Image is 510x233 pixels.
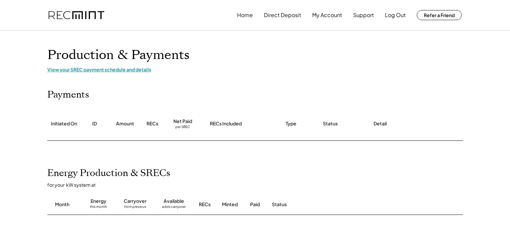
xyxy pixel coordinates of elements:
[385,8,406,22] button: Log Out
[91,198,106,205] div: Energy
[210,120,242,127] div: RECs Included
[164,198,184,205] div: Available
[51,120,77,127] div: Initiated On
[47,89,89,101] h2: Payments
[116,120,134,127] div: Amount
[47,47,463,63] h1: Production & Payments
[312,8,342,22] button: My Account
[175,125,190,130] div: per SREC
[49,11,104,19] img: recmint-logotype%403x.png
[147,120,158,127] div: RECs
[55,201,69,208] div: Month
[323,120,338,127] div: Status
[47,66,463,72] div: View your SREC payment schedule and details
[250,201,260,208] div: Paid
[173,118,192,125] div: Net Paid
[237,8,253,22] button: Home
[286,120,296,127] div: Type
[47,168,170,179] h2: Energy Production & SRECs
[90,205,107,211] div: this month
[374,120,387,127] div: Detail
[199,201,211,208] div: RECs
[124,198,147,205] div: Carryover
[162,205,186,211] div: adds carryover
[417,10,462,20] button: Refer a Friend
[124,205,146,211] div: from previous
[47,182,470,188] div: for your kW system at
[353,8,374,22] button: Support
[272,201,386,208] div: Status
[92,120,97,127] div: ID
[222,201,238,208] div: Minted
[264,8,301,22] button: Direct Deposit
